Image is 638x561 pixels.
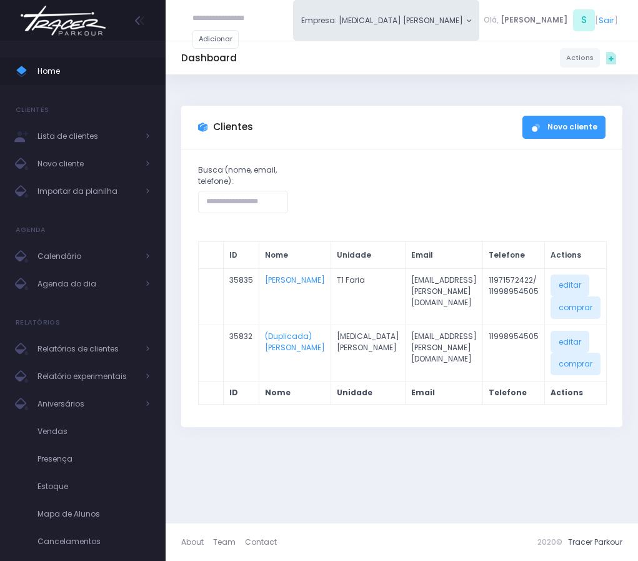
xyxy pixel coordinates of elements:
a: Sair [599,14,614,26]
th: Actions [545,381,607,404]
span: Importar da planilha [37,183,137,200]
th: Nome [259,241,331,268]
a: Actions [560,48,600,67]
td: 11998954505 [483,325,545,381]
a: Adicionar [192,30,239,49]
label: Busca (nome, email, telefone): [198,164,288,187]
div: [ ] [479,8,622,33]
th: Email [406,241,483,268]
h5: Dashboard [181,53,237,64]
a: Contact [245,531,277,553]
th: ID [224,241,259,268]
td: 35832 [224,325,259,381]
th: Actions [545,241,607,268]
th: Unidade [331,381,406,404]
td: [MEDICAL_DATA] [PERSON_NAME] [331,325,406,381]
span: Aniversários [37,396,137,412]
a: (Duplicada) [PERSON_NAME] [265,331,325,353]
th: ID [224,381,259,404]
span: Vendas [37,423,150,440]
h4: Relatórios [16,310,60,335]
span: Estoque [37,478,150,495]
a: comprar [551,296,601,319]
span: Relatório experimentais [37,368,137,385]
td: [EMAIL_ADDRESS][PERSON_NAME][DOMAIN_NAME] [406,268,483,325]
span: Olá, [484,14,499,26]
a: editar [551,331,589,353]
a: editar [551,275,589,297]
span: Novo cliente [37,156,137,172]
span: Relatórios de clientes [37,341,137,357]
span: [PERSON_NAME] [501,14,567,26]
td: 35835 [224,268,259,325]
a: Team [213,531,245,553]
span: Mapa de Alunos [37,506,150,522]
a: Tracer Parkour [568,537,622,547]
span: Home [37,63,150,79]
h4: Agenda [16,218,46,243]
th: Telefone [483,381,545,404]
span: Calendário [37,248,137,265]
span: S [573,9,595,31]
span: Agenda do dia [37,276,137,292]
th: Email [406,381,483,404]
th: Nome [259,381,331,404]
span: 2020© [537,537,562,547]
span: Presença [37,451,150,467]
td: 11971572422/ 11998954505 [483,268,545,325]
th: Telefone [483,241,545,268]
h4: Clientes [16,98,49,123]
span: Cancelamentos [37,533,150,550]
span: Lista de clientes [37,128,137,144]
a: comprar [551,353,601,375]
td: T1 Faria [331,268,406,325]
a: [PERSON_NAME] [265,275,325,285]
a: About [181,531,213,553]
a: Novo cliente [522,116,606,138]
h3: Clientes [213,121,253,133]
td: [EMAIL_ADDRESS][PERSON_NAME][DOMAIN_NAME] [406,325,483,381]
th: Unidade [331,241,406,268]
